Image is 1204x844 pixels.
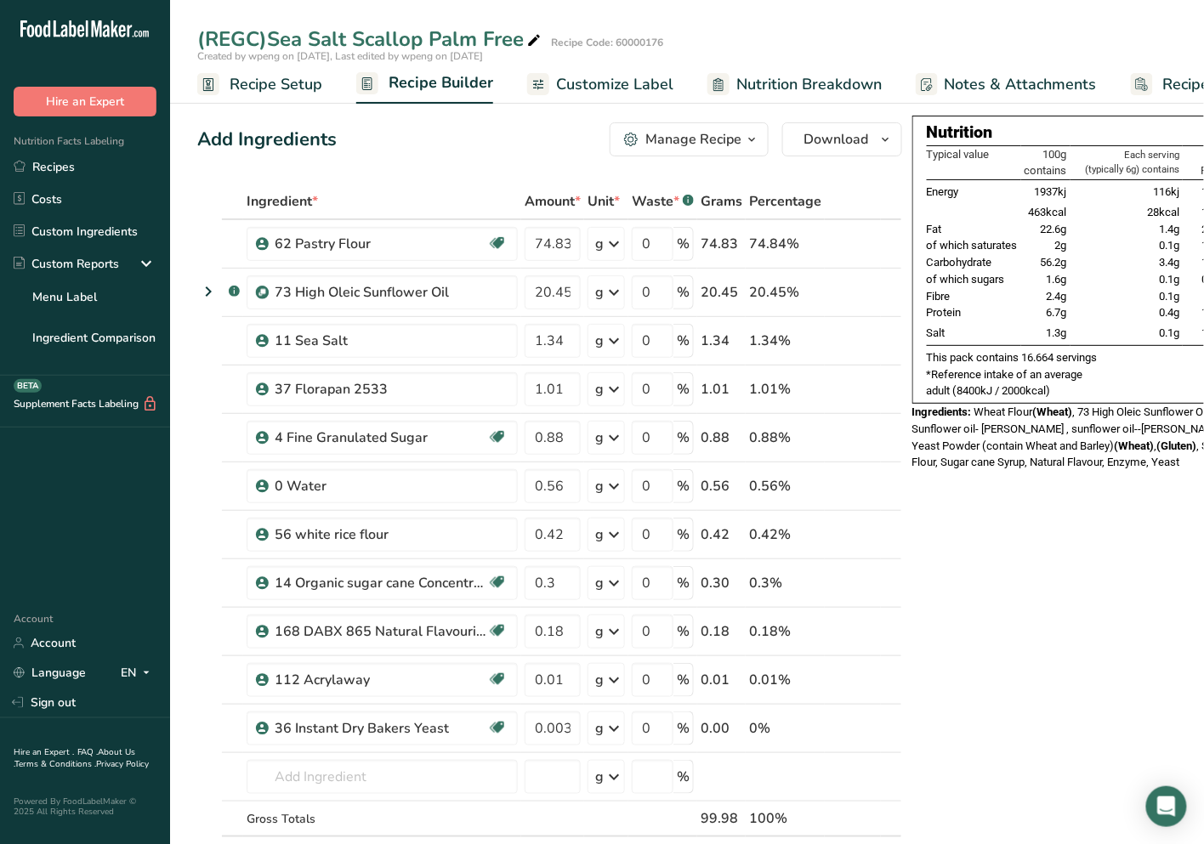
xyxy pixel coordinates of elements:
[912,405,972,418] span: Ingredients:
[927,221,1021,238] td: Fat
[1159,326,1179,339] span: 0.1g
[701,670,742,690] div: 0.01
[256,286,269,299] img: Sub Recipe
[701,621,742,642] div: 0.18
[749,428,821,448] div: 0.88%
[14,758,96,770] a: Terms & Conditions .
[275,379,487,399] div: 37 Florapan 2533
[121,663,156,683] div: EN
[275,621,487,642] div: 168 DABX 865 Natural Flavouring
[14,255,119,273] div: Custom Reports
[1055,239,1067,252] span: 2g
[1153,185,1179,198] span: 116kj
[945,73,1097,96] span: Notes & Attachments
[749,524,821,545] div: 0.42%
[707,65,882,104] a: Nutrition Breakdown
[595,428,604,448] div: g
[197,49,483,63] span: Created by wpeng on [DATE], Last edited by wpeng on [DATE]
[701,282,742,303] div: 20.45
[1159,239,1179,252] span: 0.1g
[749,331,821,351] div: 1.34%
[1159,256,1179,269] span: 3.4g
[247,191,318,212] span: Ingredient
[595,524,604,545] div: g
[275,234,487,254] div: 62 Pastry Flour
[927,321,1021,345] td: Salt
[701,808,742,829] div: 99.98
[1159,273,1179,286] span: 0.1g
[927,254,1021,271] td: Carbohydrate
[197,126,337,154] div: Add Ingredients
[389,71,493,94] span: Recipe Builder
[595,670,604,690] div: g
[749,191,821,212] span: Percentage
[1021,145,1071,180] th: 100g contains
[1033,405,1073,418] b: (Wheat)
[595,476,604,496] div: g
[701,524,742,545] div: 0.42
[1147,206,1179,218] span: 28kcal
[556,73,673,96] span: Customize Label
[645,129,741,150] div: Manage Recipe
[749,234,821,254] div: 74.84%
[595,767,604,787] div: g
[275,670,487,690] div: 112 Acrylaway
[77,746,98,758] a: FAQ .
[927,237,1021,254] td: of which saturates
[927,368,1083,398] span: *Reference intake of an average adult (8400kJ / 2000kcal)
[701,234,742,254] div: 74.83
[701,379,742,399] div: 1.01
[247,810,518,828] div: Gross Totals
[197,24,544,54] div: (REGC)Sea Salt Scallop Palm Free
[14,658,86,688] a: Language
[1159,223,1179,235] span: 1.4g
[749,670,821,690] div: 0.01%
[1071,145,1183,180] th: Each serving (typically 6g) contains
[701,573,742,593] div: 0.30
[1029,206,1067,218] span: 463kcal
[782,122,902,156] button: Download
[588,191,620,212] span: Unit
[749,808,821,829] div: 100%
[701,476,742,496] div: 0.56
[595,718,604,739] div: g
[595,621,604,642] div: g
[1157,439,1197,452] b: (Gluten)
[1047,306,1067,319] span: 6.7g
[701,428,742,448] div: 0.88
[527,65,673,104] a: Customize Label
[927,271,1021,288] td: of which sugars
[14,87,156,116] button: Hire an Expert
[595,234,604,254] div: g
[1047,326,1067,339] span: 1.3g
[1047,290,1067,303] span: 2.4g
[749,379,821,399] div: 1.01%
[749,621,821,642] div: 0.18%
[927,145,1021,180] th: Typical value
[14,379,42,393] div: BETA
[275,573,487,593] div: 14 Organic sugar cane Concentrate
[595,331,604,351] div: g
[1159,290,1179,303] span: 0.1g
[804,129,868,150] span: Download
[749,718,821,739] div: 0%
[275,476,487,496] div: 0 Water
[197,65,322,104] a: Recipe Setup
[275,524,487,545] div: 56 white rice flour
[927,180,1021,204] td: Energy
[247,760,518,794] input: Add Ingredient
[916,65,1097,104] a: Notes & Attachments
[275,282,487,303] div: 73 High Oleic Sunflower Oil
[14,746,135,770] a: About Us .
[632,191,694,212] div: Waste
[1115,439,1155,452] b: (Wheat)
[595,573,604,593] div: g
[1159,306,1179,319] span: 0.4g
[14,796,156,817] div: Powered By FoodLabelMaker © 2025 All Rights Reserved
[749,476,821,496] div: 0.56%
[595,379,604,399] div: g
[1146,786,1187,827] div: Open Intercom Messenger
[275,331,487,351] div: 11 Sea Salt
[927,288,1021,305] td: Fibre
[736,73,882,96] span: Nutrition Breakdown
